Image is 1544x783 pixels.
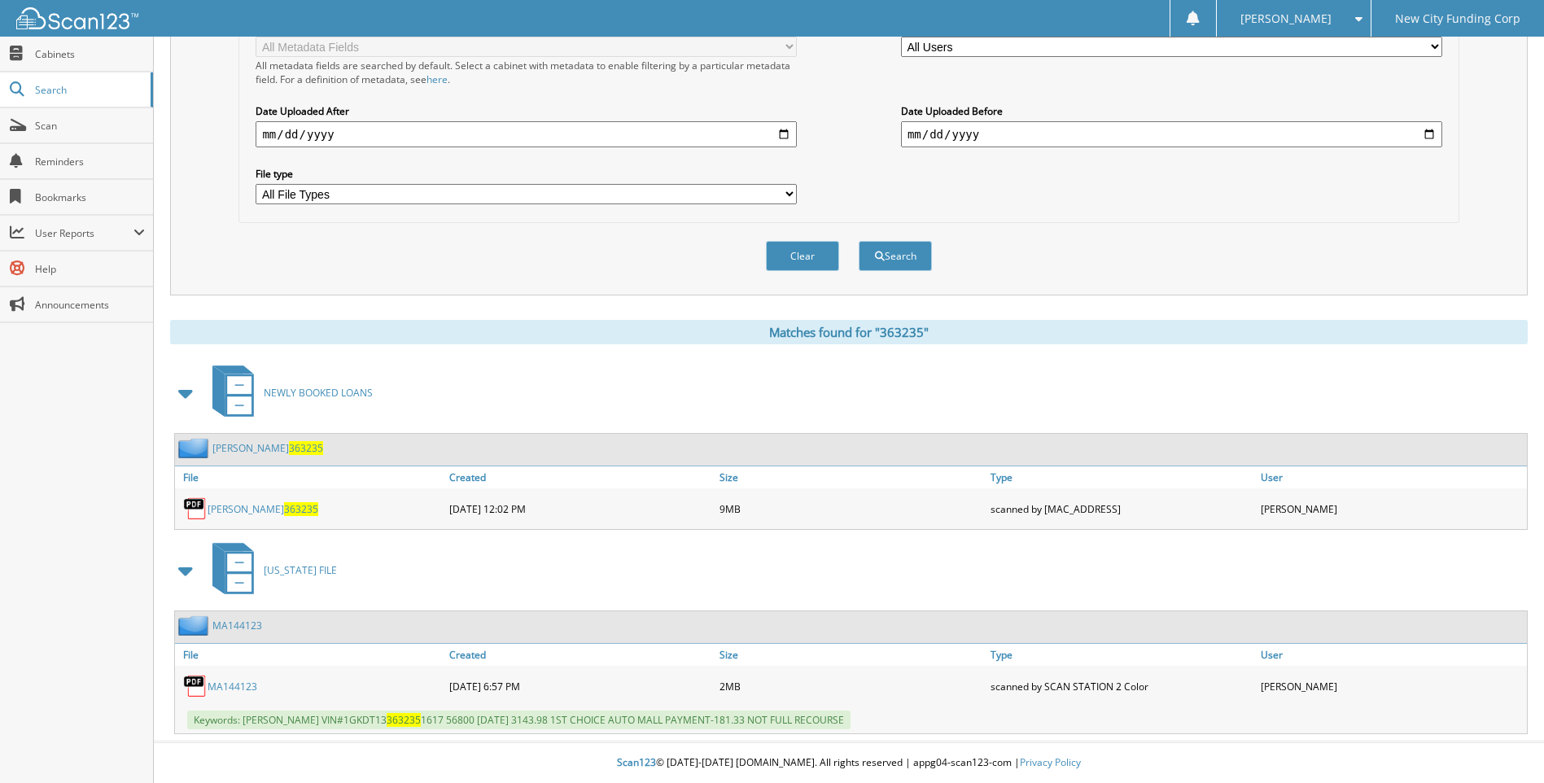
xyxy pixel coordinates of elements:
[715,492,986,525] div: 9MB
[1257,492,1527,525] div: [PERSON_NAME]
[1257,670,1527,702] div: [PERSON_NAME]
[1020,755,1081,769] a: Privacy Policy
[1240,14,1332,24] span: [PERSON_NAME]
[986,644,1257,666] a: Type
[1463,705,1544,783] iframe: Chat Widget
[35,226,133,240] span: User Reports
[264,563,337,577] span: [US_STATE] FILE
[256,104,797,118] label: Date Uploaded After
[289,441,323,455] span: 363235
[715,466,986,488] a: Size
[35,190,145,204] span: Bookmarks
[445,466,715,488] a: Created
[617,755,656,769] span: Scan123
[426,72,448,86] a: here
[208,680,257,693] a: MA144123
[1257,466,1527,488] a: User
[901,121,1442,147] input: end
[1257,644,1527,666] a: User
[178,438,212,458] img: folder2.png
[183,674,208,698] img: PDF.png
[1395,14,1520,24] span: New City Funding Corp
[154,743,1544,783] div: © [DATE]-[DATE] [DOMAIN_NAME]. All rights reserved | appg04-scan123-com |
[203,361,373,425] a: NEWLY BOOKED LOANS
[35,262,145,276] span: Help
[35,298,145,312] span: Announcements
[175,466,445,488] a: File
[284,502,318,516] span: 363235
[35,155,145,168] span: Reminders
[445,670,715,702] div: [DATE] 6:57 PM
[387,713,421,727] span: 363235
[35,47,145,61] span: Cabinets
[264,386,373,400] span: NEWLY BOOKED LOANS
[183,496,208,521] img: PDF.png
[766,241,839,271] button: Clear
[986,466,1257,488] a: Type
[715,644,986,666] a: Size
[35,83,142,97] span: Search
[256,167,797,181] label: File type
[256,121,797,147] input: start
[187,711,851,729] span: Keywords: [PERSON_NAME] VIN#1GKDT13 1617 56800 [DATE] 3143.98 1ST CHOICE AUTO MALL PAYMENT-181.33...
[859,241,932,271] button: Search
[212,619,262,632] a: MA144123
[16,7,138,29] img: scan123-logo-white.svg
[170,320,1528,344] div: Matches found for "363235"
[445,492,715,525] div: [DATE] 12:02 PM
[445,644,715,666] a: Created
[986,492,1257,525] div: scanned by [MAC_ADDRESS]
[178,615,212,636] img: folder2.png
[203,538,337,602] a: [US_STATE] FILE
[35,119,145,133] span: Scan
[208,502,318,516] a: [PERSON_NAME]363235
[256,59,797,86] div: All metadata fields are searched by default. Select a cabinet with metadata to enable filtering b...
[715,670,986,702] div: 2MB
[175,644,445,666] a: File
[212,441,323,455] a: [PERSON_NAME]363235
[986,670,1257,702] div: scanned by SCAN STATION 2 Color
[901,104,1442,118] label: Date Uploaded Before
